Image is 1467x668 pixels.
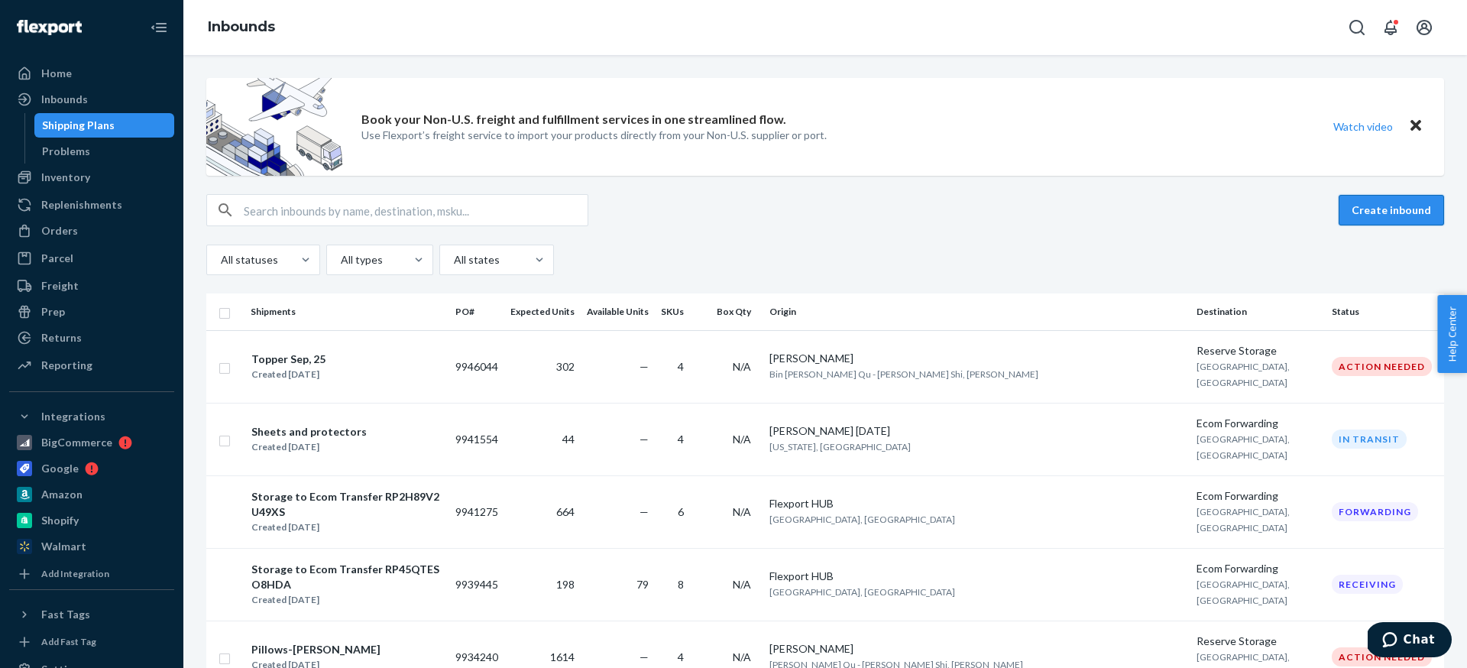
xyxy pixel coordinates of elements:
th: SKUs [655,293,696,330]
a: Amazon [9,482,174,507]
p: Book your Non-U.S. freight and fulfillment services in one streamlined flow. [361,111,786,128]
a: Add Integration [9,565,174,583]
button: Fast Tags [9,602,174,627]
span: 4 [678,650,684,663]
td: 9939445 [449,548,504,621]
span: Bin [PERSON_NAME] Qu - [PERSON_NAME] Shi, [PERSON_NAME] [769,368,1038,380]
a: Walmart [9,534,174,559]
th: Box Qty [696,293,763,330]
div: Created [DATE] [251,439,367,455]
span: [GEOGRAPHIC_DATA], [GEOGRAPHIC_DATA] [1197,361,1290,388]
div: Fast Tags [41,607,90,622]
a: Returns [9,326,174,350]
span: 79 [636,578,649,591]
button: Open notifications [1375,12,1406,43]
div: Shipping Plans [42,118,115,133]
a: Problems [34,139,175,164]
div: Ecom Forwarding [1197,561,1320,576]
a: Freight [9,274,174,298]
div: Action Needed [1332,357,1432,376]
th: Shipments [244,293,449,330]
a: Add Fast Tag [9,633,174,651]
div: Integrations [41,409,105,424]
a: Inbounds [9,87,174,112]
div: Pillows-[PERSON_NAME] [251,642,381,657]
div: Created [DATE] [251,592,442,608]
input: All statuses [219,252,221,268]
button: Close Navigation [144,12,174,43]
p: Use Flexport’s freight service to import your products directly from your Non-U.S. supplier or port. [361,128,827,143]
span: [GEOGRAPHIC_DATA], [GEOGRAPHIC_DATA] [1197,433,1290,461]
div: Flexport HUB [769,569,1184,584]
div: Storage to Ecom Transfer RP45QTESO8HDA [251,562,442,592]
div: Storage to Ecom Transfer RP2H89V2U49XS [251,489,442,520]
a: Shopify [9,508,174,533]
span: 4 [678,360,684,373]
a: Shipping Plans [34,113,175,138]
span: [GEOGRAPHIC_DATA], [GEOGRAPHIC_DATA] [769,586,955,598]
div: Shopify [41,513,79,528]
span: — [640,360,649,373]
span: 198 [556,578,575,591]
span: [US_STATE], [GEOGRAPHIC_DATA] [769,441,911,452]
div: Inventory [41,170,90,185]
div: Reserve Storage [1197,634,1320,649]
span: [GEOGRAPHIC_DATA], [GEOGRAPHIC_DATA] [769,514,955,525]
span: — [640,505,649,518]
span: N/A [733,433,751,446]
iframe: Opens a widget where you can chat to one of our agents [1368,622,1452,660]
input: Search inbounds by name, destination, msku... [244,195,588,225]
div: Freight [41,278,79,293]
button: Watch video [1323,115,1403,138]
a: Parcel [9,246,174,271]
div: Ecom Forwarding [1197,488,1320,504]
div: Returns [41,330,82,345]
th: Origin [763,293,1190,330]
span: N/A [733,578,751,591]
span: N/A [733,360,751,373]
div: Sheets and protectors [251,424,367,439]
button: Help Center [1437,295,1467,373]
div: Reserve Storage [1197,343,1320,358]
input: All states [452,252,454,268]
a: Reporting [9,353,174,378]
div: Add Fast Tag [41,635,96,648]
button: Open Search Box [1342,12,1372,43]
ol: breadcrumbs [196,5,287,50]
div: Receiving [1332,575,1403,594]
div: Forwarding [1332,502,1418,521]
div: Add Integration [41,567,109,580]
td: 9941275 [449,475,504,548]
th: Available Units [581,293,655,330]
div: Ecom Forwarding [1197,416,1320,431]
a: Home [9,61,174,86]
a: Prep [9,300,174,324]
div: Home [41,66,72,81]
td: 9946044 [449,330,504,403]
span: [GEOGRAPHIC_DATA], [GEOGRAPHIC_DATA] [1197,506,1290,533]
div: Topper Sep, 25 [251,352,325,367]
button: Open account menu [1409,12,1439,43]
button: Create inbound [1339,195,1444,225]
button: Close [1406,115,1426,138]
span: [GEOGRAPHIC_DATA], [GEOGRAPHIC_DATA] [1197,579,1290,606]
span: 44 [562,433,575,446]
div: Created [DATE] [251,520,442,535]
div: [PERSON_NAME] [769,351,1184,366]
div: Prep [41,304,65,319]
span: 1614 [550,650,575,663]
div: Walmart [41,539,86,554]
button: Integrations [9,404,174,429]
th: Status [1326,293,1444,330]
span: 4 [678,433,684,446]
div: BigCommerce [41,435,112,450]
div: Inbounds [41,92,88,107]
a: Replenishments [9,193,174,217]
img: Flexport logo [17,20,82,35]
div: Flexport HUB [769,496,1184,511]
span: N/A [733,650,751,663]
div: Orders [41,223,78,238]
span: 8 [678,578,684,591]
